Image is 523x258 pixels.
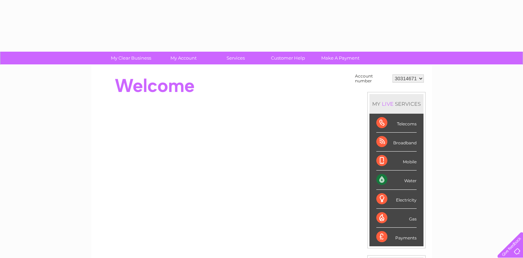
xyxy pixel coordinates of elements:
[380,101,395,107] div: LIVE
[376,114,417,133] div: Telecoms
[207,52,264,64] a: Services
[376,171,417,189] div: Water
[376,133,417,152] div: Broadband
[155,52,212,64] a: My Account
[376,152,417,171] div: Mobile
[103,52,159,64] a: My Clear Business
[260,52,316,64] a: Customer Help
[376,190,417,209] div: Electricity
[376,209,417,228] div: Gas
[376,228,417,246] div: Payments
[353,72,391,85] td: Account number
[369,94,423,114] div: MY SERVICES
[312,52,369,64] a: Make A Payment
